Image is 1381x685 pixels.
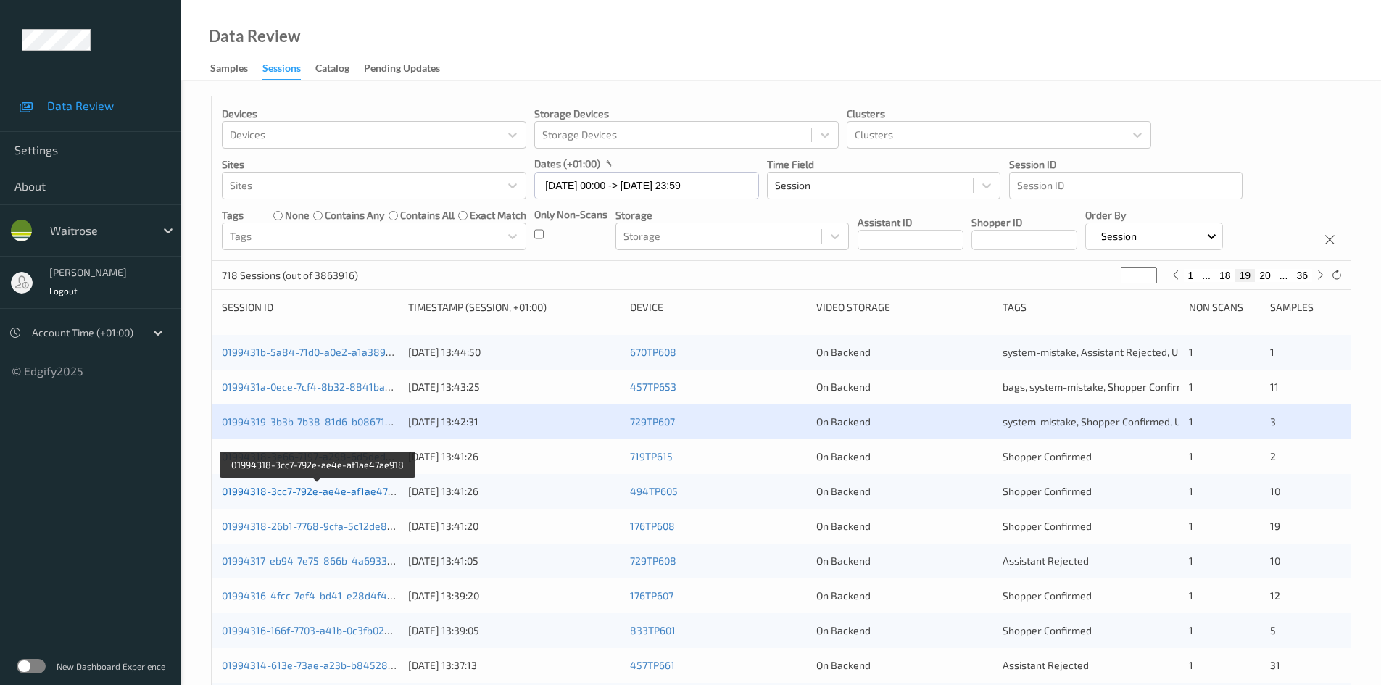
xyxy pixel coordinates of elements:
[1270,450,1276,462] span: 2
[1270,589,1280,602] span: 12
[630,589,673,602] a: 176TP607
[315,61,349,79] div: Catalog
[1003,624,1092,636] span: Shopper Confirmed
[816,658,992,673] div: On Backend
[222,589,415,602] a: 01994316-4fcc-7ef4-bd41-e28d4f412268
[209,29,300,43] div: Data Review
[408,554,620,568] div: [DATE] 13:41:05
[222,624,414,636] a: 01994316-166f-7703-a41b-0c3fb025dd4d
[1003,589,1092,602] span: Shopper Confirmed
[222,300,398,315] div: Session ID
[767,157,1000,172] p: Time Field
[222,415,418,428] a: 01994319-3b3b-7b38-81d6-b08671955e7c
[615,208,849,223] p: Storage
[408,449,620,464] div: [DATE] 13:41:26
[408,415,620,429] div: [DATE] 13:42:31
[285,208,310,223] label: none
[222,268,358,283] p: 718 Sessions (out of 3863916)
[630,300,806,315] div: Device
[470,208,526,223] label: exact match
[1270,624,1276,636] span: 5
[816,623,992,638] div: On Backend
[262,59,315,80] a: Sessions
[1003,346,1247,358] span: system-mistake, Assistant Rejected, Unusual-Activity
[534,107,839,121] p: Storage Devices
[222,208,244,223] p: Tags
[1189,520,1193,532] span: 1
[816,519,992,534] div: On Backend
[1003,381,1277,393] span: bags, system-mistake, Shopper Confirmed, Unusual-Activity
[222,107,526,121] p: Devices
[816,484,992,499] div: On Backend
[630,555,676,567] a: 729TP608
[1292,269,1312,282] button: 36
[1270,300,1340,315] div: Samples
[1009,157,1243,172] p: Session ID
[1189,589,1193,602] span: 1
[408,519,620,534] div: [DATE] 13:41:20
[534,157,600,171] p: dates (+01:00)
[1003,659,1089,671] span: Assistant Rejected
[1189,659,1193,671] span: 1
[1189,624,1193,636] span: 1
[222,450,418,462] a: 01994318-3e66-7197-a298-6d5ded716bc6
[1235,269,1256,282] button: 19
[408,484,620,499] div: [DATE] 13:41:26
[408,380,620,394] div: [DATE] 13:43:25
[630,450,673,462] a: 719TP615
[1270,346,1274,358] span: 1
[1270,659,1280,671] span: 31
[630,485,678,497] a: 494TP605
[816,300,992,315] div: Video Storage
[816,589,992,603] div: On Backend
[1275,269,1293,282] button: ...
[400,208,455,223] label: contains all
[816,380,992,394] div: On Backend
[816,415,992,429] div: On Backend
[222,659,419,671] a: 01994314-613e-73ae-a23b-b84528fa5f24
[1003,450,1092,462] span: Shopper Confirmed
[1003,555,1089,567] span: Assistant Rejected
[816,554,992,568] div: On Backend
[364,61,440,79] div: Pending Updates
[1189,346,1193,358] span: 1
[1096,229,1142,244] p: Session
[222,555,420,567] a: 01994317-eb94-7e75-866b-4a6933c7c9d0
[1270,555,1280,567] span: 10
[630,346,676,358] a: 670TP608
[222,485,416,497] a: 01994318-3cc7-792e-ae4e-af1ae47ae918
[210,59,262,79] a: Samples
[1189,300,1259,315] div: Non Scans
[315,59,364,79] a: Catalog
[1270,485,1280,497] span: 10
[364,59,455,79] a: Pending Updates
[222,381,421,393] a: 0199431a-0ece-7cf4-8b32-8841bae2a344
[858,215,963,230] p: Assistant ID
[816,345,992,360] div: On Backend
[630,415,675,428] a: 729TP607
[971,215,1077,230] p: Shopper ID
[1189,415,1193,428] span: 1
[847,107,1151,121] p: Clusters
[1003,520,1092,532] span: Shopper Confirmed
[1085,208,1224,223] p: Order By
[1184,269,1198,282] button: 1
[1189,555,1193,567] span: 1
[325,208,384,223] label: contains any
[1003,415,1250,428] span: system-mistake, Shopper Confirmed, Unusual-Activity
[1270,415,1276,428] span: 3
[210,61,248,79] div: Samples
[222,346,420,358] a: 0199431b-5a84-71d0-a0e2-a1a389c8a022
[816,449,992,464] div: On Backend
[1003,300,1179,315] div: Tags
[1198,269,1215,282] button: ...
[1189,485,1193,497] span: 1
[534,207,607,222] p: Only Non-Scans
[408,623,620,638] div: [DATE] 13:39:05
[222,520,418,532] a: 01994318-26b1-7768-9cfa-5c12de88e805
[630,381,676,393] a: 457TP653
[1003,485,1092,497] span: Shopper Confirmed
[408,345,620,360] div: [DATE] 13:44:50
[408,589,620,603] div: [DATE] 13:39:20
[630,659,675,671] a: 457TP661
